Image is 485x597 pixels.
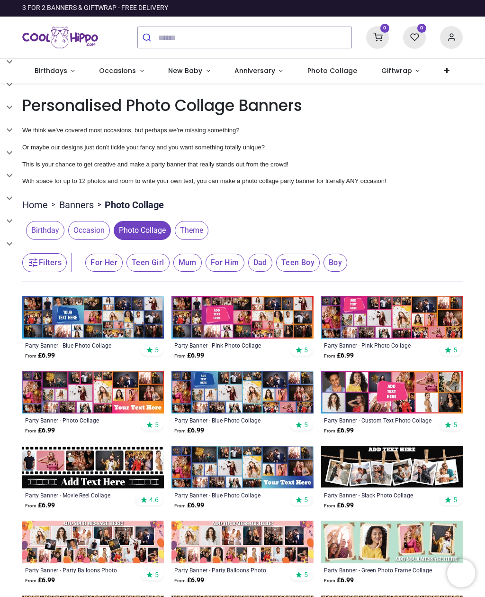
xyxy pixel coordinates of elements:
[304,346,308,354] span: 5
[155,346,159,354] span: 5
[324,353,335,358] span: From
[22,371,164,413] img: Personalised Party Banner - Photo Collage - 23 Photo Upload
[22,127,240,134] span: We think we've covered most occasions, but perhaps we're missing something?
[168,66,202,75] span: New Baby
[174,491,283,499] a: Party Banner - Blue Photo Collage
[321,521,463,563] img: Personalised Party Banner - Green Photo Frame Collage - 4 Photo Upload
[22,24,98,51] img: Cool Hippo
[366,33,389,41] a: 0
[22,95,463,117] h1: Personalised Photo Collage Banners
[22,198,48,211] a: Home
[22,221,64,240] button: Birthday
[156,59,223,83] a: New Baby
[174,341,283,349] a: Party Banner - Pink Photo Collage
[174,353,186,358] span: From
[25,578,36,583] span: From
[324,428,335,433] span: From
[304,421,308,429] span: 5
[324,351,354,360] strong: £ 6.99
[307,66,357,75] span: Photo Collage
[25,351,55,360] strong: £ 6.99
[248,254,272,272] span: Dad
[324,416,433,424] div: Party Banner - Custom Text Photo Collage
[321,446,463,488] img: Personalised Party Banner - Black Photo Collage - 6 Photo Upload
[171,296,313,339] img: Personalised Party Banner - Pink Photo Collage - Add Text & 30 Photo Upload
[25,501,55,510] strong: £ 6.99
[22,144,265,151] span: Or maybe our designs just don't tickle your fancy and you want something totally unique?
[59,198,94,211] a: Banners
[324,341,433,349] a: Party Banner - Pink Photo Collage
[174,576,204,585] strong: £ 6.99
[304,570,308,579] span: 5
[22,296,164,339] img: Personalised Party Banner - Blue Photo Collage - Custom Text & 30 Photo Upload
[87,59,156,83] a: Occasions
[25,416,134,424] a: Party Banner - Photo Collage
[174,578,186,583] span: From
[174,503,186,508] span: From
[453,421,457,429] span: 5
[174,351,204,360] strong: £ 6.99
[206,254,244,272] span: For Him
[264,3,463,13] iframe: Customer reviews powered by Trustpilot
[324,503,335,508] span: From
[321,296,463,339] img: Personalised Party Banner - Pink Photo Collage - Custom Text & 25 Photo Upload
[110,221,171,240] button: Photo Collage
[149,496,159,504] span: 4.6
[324,491,433,499] a: Party Banner - Black Photo Collage
[323,254,347,272] span: Boy
[174,416,283,424] a: Party Banner - Blue Photo Collage
[64,221,110,240] button: Occasion
[22,177,386,184] span: With space for up to 12 photos and room to write your own text, you can make a photo collage part...
[173,254,202,272] span: Mum
[114,221,171,240] span: Photo Collage
[403,33,426,41] a: 0
[174,566,283,574] a: Party Banner - Party Balloons Photo Collage
[380,24,389,33] sup: 0
[175,221,208,240] span: Theme
[25,503,36,508] span: From
[174,428,186,433] span: From
[304,496,308,504] span: 5
[138,27,158,48] button: Submit
[35,66,67,75] span: Birthdays
[126,254,170,272] span: Teen Girl
[369,59,432,83] a: Giftwrap
[321,371,463,413] img: Personalised Party Banner - Custom Text Photo Collage - 12 Photo Upload
[174,426,204,435] strong: £ 6.99
[171,371,313,413] img: Personalised Party Banner - Blue Photo Collage - Custom Text & 25 Photo upload
[85,254,123,272] span: For Her
[381,66,412,75] span: Giftwrap
[453,496,457,504] span: 5
[171,521,313,563] img: Personalised Party Banner - Party Balloons Photo Collage - 17 Photo Upload
[48,200,59,210] span: >
[324,566,433,574] a: Party Banner - Green Photo Frame Collage
[26,221,64,240] span: Birthday
[171,446,313,488] img: Personalised Party Banner - Blue Photo Collage - 23 Photo upload
[22,521,164,563] img: Personalised Party Banner - Party Balloons Photo Collage - 22 Photo Upload
[22,59,87,83] a: Birthdays
[68,221,110,240] span: Occasion
[324,576,354,585] strong: £ 6.99
[276,254,320,272] span: Teen Boy
[174,501,204,510] strong: £ 6.99
[324,426,354,435] strong: £ 6.99
[453,346,457,354] span: 5
[25,341,134,349] div: Party Banner - Blue Photo Collage
[25,428,36,433] span: From
[25,576,55,585] strong: £ 6.99
[22,253,67,272] button: Filters
[94,200,105,210] span: >
[324,501,354,510] strong: £ 6.99
[25,566,134,574] a: Party Banner - Party Balloons Photo Collage
[222,59,295,83] a: Anniversary
[25,353,36,358] span: From
[25,491,134,499] a: Party Banner - Movie Reel Collage
[22,161,288,168] span: This is your chance to get creative and make a party banner that really stands out from the crowd!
